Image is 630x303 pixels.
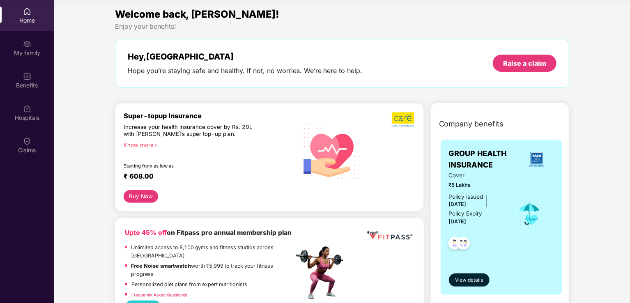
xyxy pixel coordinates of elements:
[124,124,258,138] div: Increase your health insurance cover by Rs. 20L with [PERSON_NAME]’s super top-up plan.
[128,67,363,75] div: Hope you’re staying safe and healthy. If not, no worries. We’re here to help.
[131,263,191,269] strong: Free Noise smartwatch
[131,280,247,289] p: Personalized diet plans from expert nutritionists
[449,273,490,287] button: View details
[503,59,546,68] div: Raise a claim
[449,193,483,201] div: Policy issued
[366,228,414,243] img: fppp.png
[23,137,31,145] img: svg+xml;base64,PHN2ZyBpZD0iQ2xhaW0iIHhtbG5zPSJodHRwOi8vd3d3LnczLm9yZy8yMDAwL3N2ZyIgd2lkdGg9IjIwIi...
[23,40,31,48] img: svg+xml;base64,PHN2ZyB3aWR0aD0iMjAiIGhlaWdodD0iMjAiIHZpZXdCb3g9IjAgMCAyMCAyMCIgZmlsbD0ibm9uZSIgeG...
[154,143,158,148] span: right
[23,72,31,80] img: svg+xml;base64,PHN2ZyBpZD0iQmVuZWZpdHMiIHhtbG5zPSJodHRwOi8vd3d3LnczLm9yZy8yMDAwL3N2ZyIgd2lkdGg9Ij...
[128,52,363,62] div: Hey, [GEOGRAPHIC_DATA]
[449,209,483,218] div: Policy Expiry
[124,142,289,147] div: Know more
[124,172,285,182] div: ₹ 608.00
[23,7,31,16] img: svg+xml;base64,PHN2ZyBpZD0iSG9tZSIgeG1sbnM9Imh0dHA6Ly93d3cudzMub3JnLzIwMDAvc3ZnIiB3aWR0aD0iMjAiIG...
[124,112,294,120] div: Super-topup Insurance
[124,163,259,169] div: Starting from as low as
[526,148,548,170] img: insurerLogo
[392,112,415,127] img: b5dec4f62d2307b9de63beb79f102df3.png
[115,22,570,31] div: Enjoy your benefits!
[455,276,483,284] span: View details
[131,243,294,260] p: Unlimited access to 8,100 gyms and fitness studios across [GEOGRAPHIC_DATA]
[125,229,292,236] b: on Fitpass pro annual membership plan
[449,201,467,207] span: [DATE]
[131,262,294,278] p: worth ₹5,999 to track your fitness progress
[449,171,505,180] span: Cover
[449,148,520,171] span: GROUP HEALTH INSURANCE
[439,118,504,130] span: Company benefits
[449,181,505,189] span: ₹5 Lakhs
[115,8,279,20] span: Welcome back, [PERSON_NAME]!
[293,244,351,302] img: fpp.png
[131,292,187,297] a: Frequently Asked Questions!
[23,105,31,113] img: svg+xml;base64,PHN2ZyBpZD0iSG9zcGl0YWxzIiB4bWxucz0iaHR0cDovL3d3dy53My5vcmcvMjAwMC9zdmciIHdpZHRoPS...
[125,229,167,236] b: Upto 45% off
[453,234,474,255] img: svg+xml;base64,PHN2ZyB4bWxucz0iaHR0cDovL3d3dy53My5vcmcvMjAwMC9zdmciIHdpZHRoPSI0OC45MTUiIGhlaWdodD...
[445,234,465,255] img: svg+xml;base64,PHN2ZyB4bWxucz0iaHR0cDovL3d3dy53My5vcmcvMjAwMC9zdmciIHdpZHRoPSI0OC45NDMiIGhlaWdodD...
[516,200,543,227] img: icon
[449,218,467,225] span: [DATE]
[294,114,367,188] img: svg+xml;base64,PHN2ZyB4bWxucz0iaHR0cDovL3d3dy53My5vcmcvMjAwMC9zdmciIHhtbG5zOnhsaW5rPSJodHRwOi8vd3...
[124,190,159,203] button: Buy Now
